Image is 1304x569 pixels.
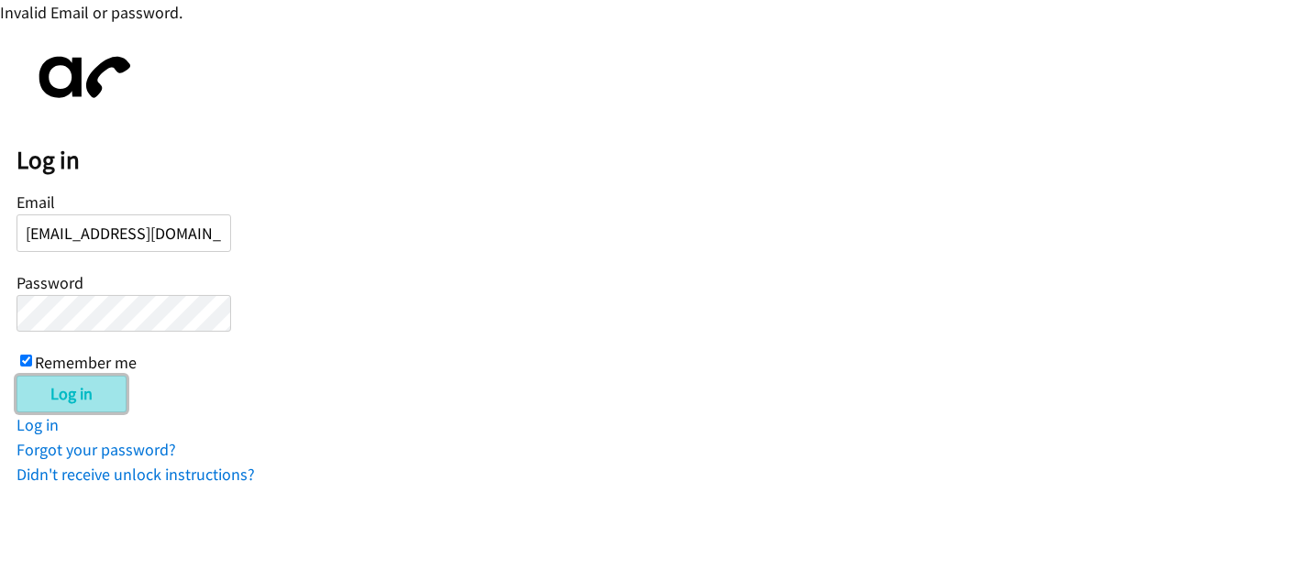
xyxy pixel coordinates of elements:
h2: Log in [17,145,1304,176]
a: Didn't receive unlock instructions? [17,464,255,485]
input: Log in [17,376,127,412]
label: Password [17,272,83,293]
label: Email [17,191,55,213]
a: Log in [17,414,59,435]
img: aphone-8a226864a2ddd6a5e75d1ebefc011f4aa8f32683c2d82f3fb0802fe031f96514.svg [17,41,145,114]
label: Remember me [35,353,137,374]
a: Forgot your password? [17,439,176,460]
